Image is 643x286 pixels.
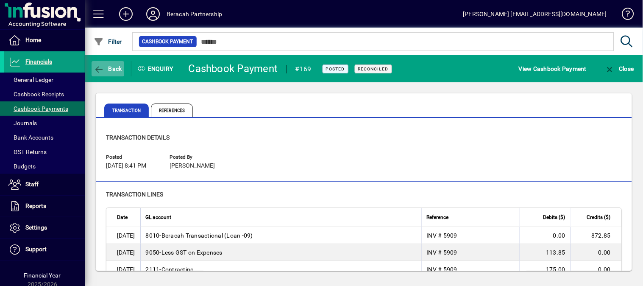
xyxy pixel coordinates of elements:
[358,66,389,72] span: Reconciled
[421,261,520,278] td: INV # 5909
[106,134,170,141] span: Transaction details
[4,145,85,159] a: GST Returns
[25,224,47,231] span: Settings
[139,6,167,22] button: Profile
[106,191,163,198] span: Transaction lines
[85,61,131,76] app-page-header-button: Back
[4,159,85,174] a: Budgets
[519,62,587,76] span: View Cashbook Payment
[8,120,37,126] span: Journals
[571,244,621,261] td: 0.00
[94,65,122,72] span: Back
[25,58,52,65] span: Financials
[24,272,61,279] span: Financial Year
[4,73,85,87] a: General Ledger
[94,38,122,45] span: Filter
[25,202,46,209] span: Reports
[146,265,194,274] span: Contracting
[8,134,53,141] span: Bank Accounts
[571,227,621,244] td: 872.85
[4,239,85,260] a: Support
[25,36,41,43] span: Home
[543,213,565,222] span: Debits ($)
[151,104,193,117] span: References
[520,244,571,261] td: 113.85
[421,227,520,244] td: INV # 5909
[131,62,182,76] div: Enquiry
[117,213,128,222] span: Date
[146,213,172,222] span: GL account
[604,65,634,72] span: Close
[427,213,449,222] span: Reference
[8,76,53,83] span: General Ledger
[104,104,149,117] span: Transaction
[106,227,140,244] td: [DATE]
[463,7,607,21] div: [PERSON_NAME] [EMAIL_ADDRESS][DOMAIN_NAME]
[4,30,85,51] a: Home
[106,261,140,278] td: [DATE]
[520,261,571,278] td: 175.00
[106,154,157,160] span: Posted
[8,149,47,155] span: GST Returns
[587,213,611,222] span: Credits ($)
[106,244,140,261] td: [DATE]
[602,61,636,76] button: Close
[25,246,47,252] span: Support
[8,105,68,112] span: Cashbook Payments
[596,61,643,76] app-page-header-button: Close enquiry
[421,244,520,261] td: INV # 5909
[170,163,215,169] span: [PERSON_NAME]
[92,61,124,76] button: Back
[8,91,64,98] span: Cashbook Receipts
[170,154,220,160] span: Posted by
[146,248,223,257] span: Less GST on Expenses
[8,163,36,170] span: Budgets
[167,7,222,21] div: Beracah Partnership
[571,261,621,278] td: 0.00
[326,66,345,72] span: Posted
[4,217,85,238] a: Settings
[4,130,85,145] a: Bank Accounts
[92,34,124,49] button: Filter
[517,61,589,76] button: View Cashbook Payment
[615,2,632,29] a: Knowledge Base
[142,37,193,46] span: Cashbook Payment
[4,116,85,130] a: Journals
[4,174,85,195] a: Staff
[189,62,278,76] div: Cashbook Payment
[146,231,253,240] span: Beracah Transactional (Loan -09)
[520,227,571,244] td: 0.00
[295,62,312,76] div: #169
[112,6,139,22] button: Add
[4,101,85,116] a: Cashbook Payments
[4,196,85,217] a: Reports
[4,87,85,101] a: Cashbook Receipts
[25,181,39,188] span: Staff
[106,163,146,169] span: [DATE] 8:41 PM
